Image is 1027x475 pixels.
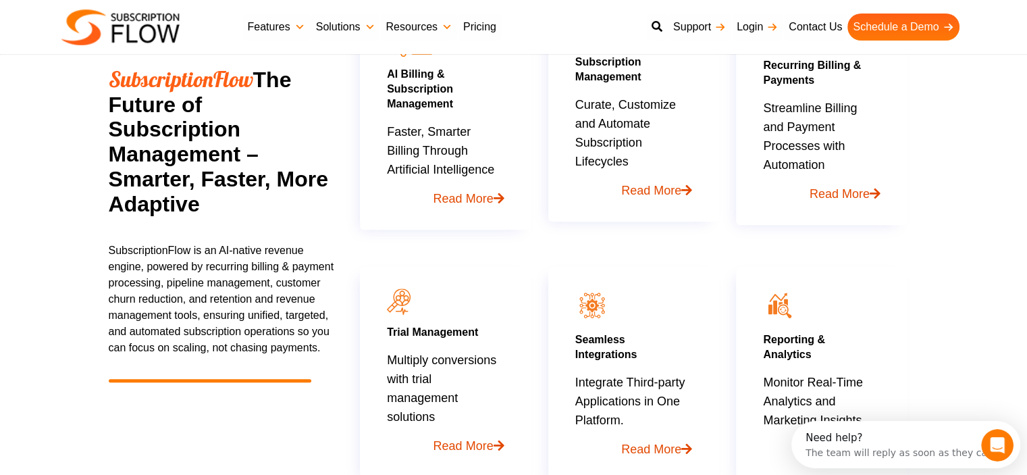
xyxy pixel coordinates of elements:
[109,243,335,356] p: SubscriptionFlow is an AI-native revenue engine, powered by recurring billing & payment processin...
[575,95,692,200] p: Curate, Customize and Automate Subscription Lifecycles
[387,351,504,455] p: Multiply conversions with trial management solutions
[575,373,692,459] p: Integrate Third-party Applications in One Platform.
[387,179,504,208] a: Read More
[458,14,502,41] a: Pricing
[763,373,880,459] p: Monitor Real-Time Analytics and Marketing Insights
[109,66,253,93] span: SubscriptionFlow
[763,99,880,203] p: Streamline Billing and Payment Processes with Automation
[981,429,1013,461] iframe: Intercom live chat
[731,14,783,41] a: Login
[109,67,335,217] h2: The Future of Subscription Management – Smarter, Faster, More Adaptive
[61,9,180,45] img: Subscriptionflow
[575,430,692,459] a: Read More
[668,14,731,41] a: Support
[847,14,959,41] a: Schedule a Demo
[783,14,847,41] a: Contact Us
[387,122,504,208] p: Faster, Smarter Billing Through Artificial Intelligence
[763,59,861,86] a: Recurring Billing & Payments
[763,334,825,360] a: Reporting &Analytics
[387,289,411,315] img: icon11
[5,5,242,43] div: Open Intercom Messenger
[387,326,478,338] a: Trial Management
[575,56,641,82] a: Subscription Management
[380,14,457,41] a: Resources
[791,421,1020,468] iframe: Intercom live chat discovery launcher
[242,14,311,41] a: Features
[763,174,880,203] a: Read More
[763,289,797,322] img: icon12
[311,14,381,41] a: Solutions
[387,68,453,109] a: AI Billing & Subscription Management
[575,289,609,322] img: seamless integration
[387,426,504,455] a: Read More
[14,11,202,22] div: Need help?
[14,22,202,36] div: The team will reply as soon as they can
[575,334,637,360] a: SeamlessIntegrations
[575,171,692,200] a: Read More
[763,430,880,459] a: Read More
